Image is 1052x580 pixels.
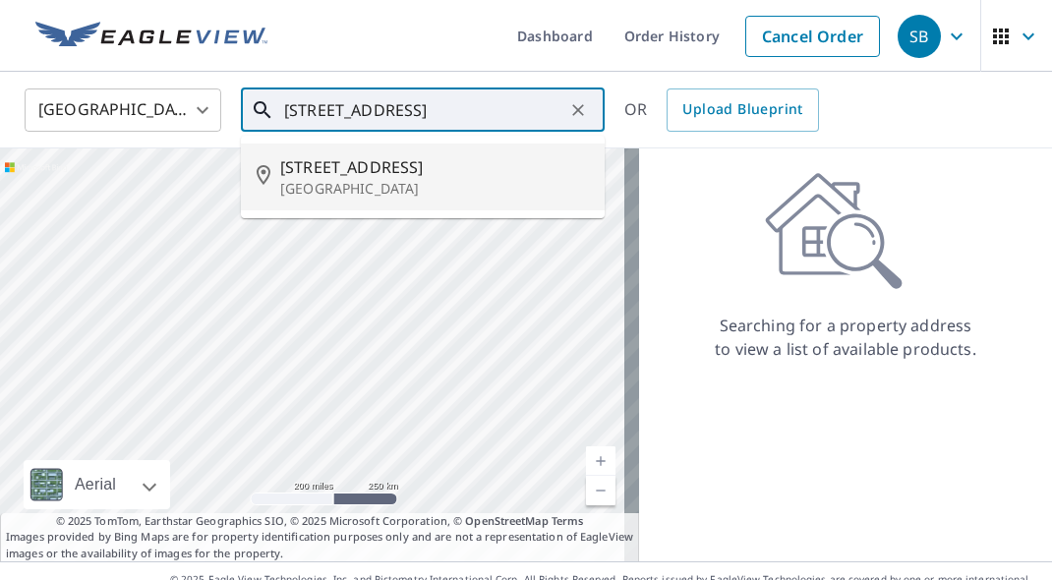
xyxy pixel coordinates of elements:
span: © 2025 TomTom, Earthstar Geographics SIO, © 2025 Microsoft Corporation, © [56,513,584,530]
div: Aerial [69,460,122,509]
input: Search by address or latitude-longitude [284,83,564,138]
a: Terms [552,513,584,528]
a: Current Level 5, Zoom Out [586,476,615,505]
p: Searching for a property address to view a list of available products. [714,314,977,361]
button: Clear [564,96,592,124]
p: [GEOGRAPHIC_DATA] [280,179,589,199]
a: Current Level 5, Zoom In [586,446,615,476]
div: SB [898,15,941,58]
div: [GEOGRAPHIC_DATA] [25,83,221,138]
a: OpenStreetMap [465,513,548,528]
a: Upload Blueprint [667,88,818,132]
span: [STREET_ADDRESS] [280,155,589,179]
span: Upload Blueprint [682,97,802,122]
a: Cancel Order [745,16,880,57]
div: Aerial [24,460,170,509]
div: OR [624,88,819,132]
img: EV Logo [35,22,267,51]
